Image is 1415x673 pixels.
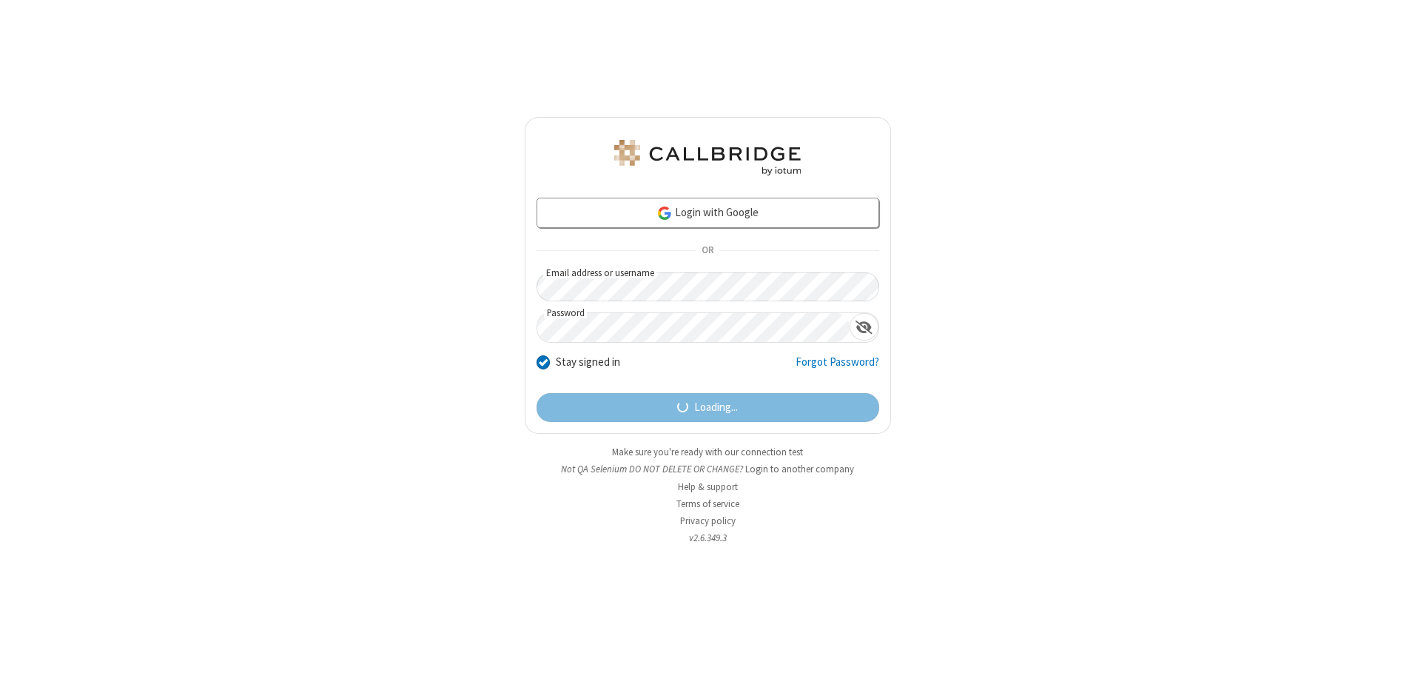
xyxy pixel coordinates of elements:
a: Login with Google [537,198,879,227]
span: Loading... [694,399,738,416]
input: Password [537,313,850,342]
div: Show password [850,313,878,341]
a: Privacy policy [680,515,736,527]
label: Stay signed in [556,354,620,371]
a: Forgot Password? [796,354,879,382]
input: Email address or username [537,272,879,301]
a: Terms of service [676,498,739,510]
li: v2.6.349.3 [525,531,891,545]
button: Loading... [537,393,879,423]
li: Not QA Selenium DO NOT DELETE OR CHANGE? [525,462,891,476]
button: Login to another company [745,462,854,476]
a: Help & support [678,481,738,493]
img: google-icon.png [656,205,673,221]
span: OR [696,240,719,261]
img: QA Selenium DO NOT DELETE OR CHANGE [611,140,804,175]
a: Make sure you're ready with our connection test [612,446,803,458]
